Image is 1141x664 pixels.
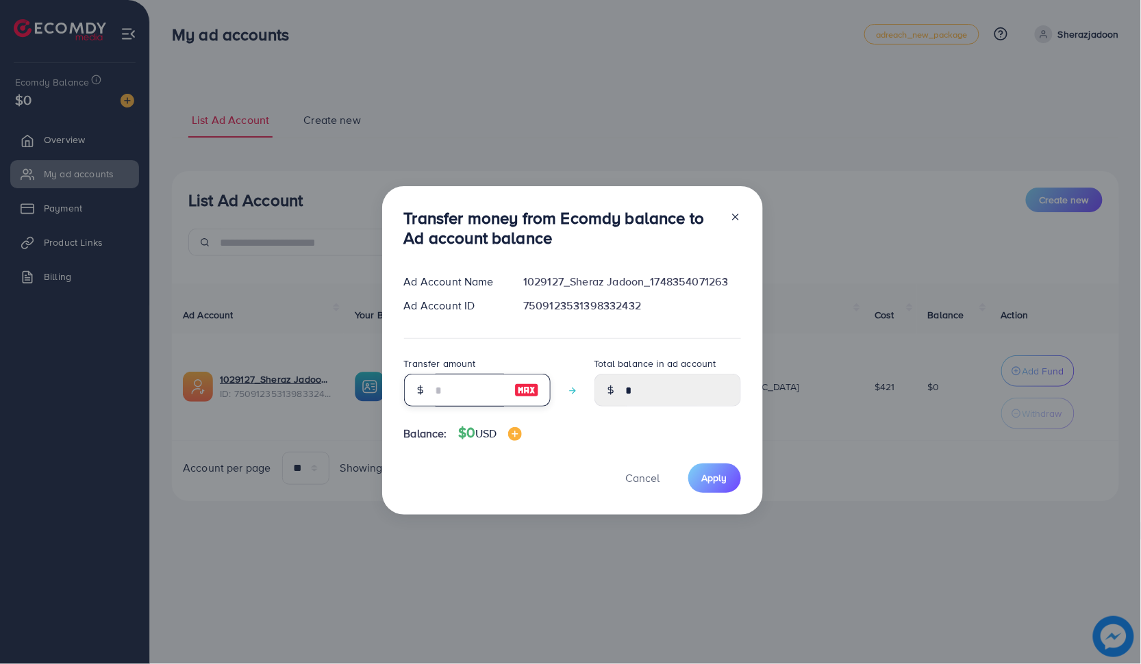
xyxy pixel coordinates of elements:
[475,426,497,441] span: USD
[458,424,522,442] h4: $0
[393,274,513,290] div: Ad Account Name
[393,298,513,314] div: Ad Account ID
[404,208,719,248] h3: Transfer money from Ecomdy balance to Ad account balance
[594,357,716,370] label: Total balance in ad account
[609,463,677,493] button: Cancel
[514,382,539,398] img: image
[702,471,727,485] span: Apply
[512,274,751,290] div: 1029127_Sheraz Jadoon_1748354071263
[404,357,476,370] label: Transfer amount
[626,470,660,485] span: Cancel
[512,298,751,314] div: 7509123531398332432
[404,426,447,442] span: Balance:
[508,427,522,441] img: image
[688,463,741,493] button: Apply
